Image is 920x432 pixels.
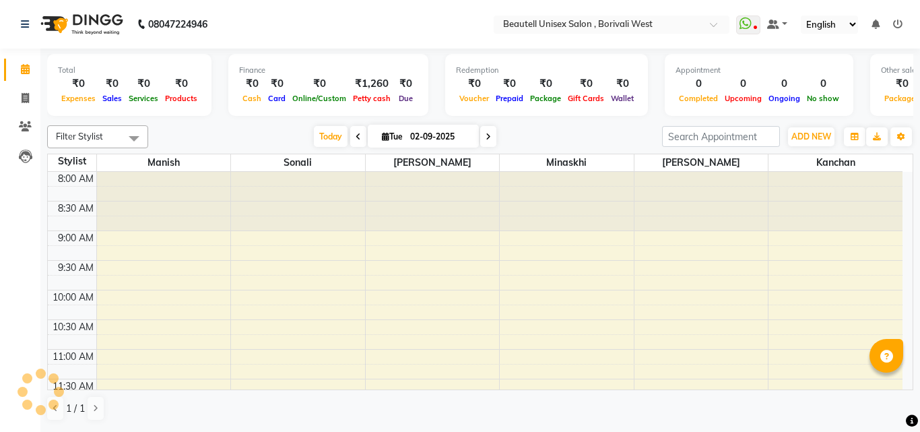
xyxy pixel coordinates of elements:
span: [PERSON_NAME] [634,154,768,171]
div: 8:00 AM [55,172,96,186]
div: ₹0 [527,76,564,92]
span: Prepaid [492,94,527,103]
span: Kanchan [768,154,902,171]
div: 0 [676,76,721,92]
div: ₹0 [125,76,162,92]
span: Completed [676,94,721,103]
div: Finance [239,65,418,76]
span: Today [314,126,348,147]
span: Upcoming [721,94,765,103]
div: 10:30 AM [50,320,96,334]
img: logo [34,5,127,43]
div: ₹0 [289,76,350,92]
div: Stylist [48,154,96,168]
span: Sales [99,94,125,103]
span: 1 / 1 [66,402,85,416]
span: Due [395,94,416,103]
span: Filter Stylist [56,131,103,142]
div: ₹0 [162,76,201,92]
div: 8:30 AM [55,202,96,216]
b: 08047224946 [148,5,207,43]
div: 9:00 AM [55,231,96,245]
input: 2025-09-02 [406,127,473,147]
input: Search Appointment [662,126,780,147]
div: ₹0 [99,76,125,92]
div: 0 [721,76,765,92]
div: 11:00 AM [50,350,96,364]
div: Redemption [456,65,637,76]
div: ₹0 [456,76,492,92]
span: Wallet [607,94,637,103]
span: Tue [379,131,406,142]
span: Products [162,94,201,103]
div: ₹0 [265,76,289,92]
button: ADD NEW [788,127,834,146]
div: ₹0 [394,76,418,92]
span: Minaskhi [500,154,634,171]
div: 11:30 AM [50,379,96,394]
span: No show [803,94,843,103]
div: ₹0 [607,76,637,92]
div: Appointment [676,65,843,76]
div: ₹0 [239,76,265,92]
span: Ongoing [765,94,803,103]
span: Cash [239,94,265,103]
div: 9:30 AM [55,261,96,275]
span: Manish [97,154,231,171]
span: Card [265,94,289,103]
span: Sonali [231,154,365,171]
div: 0 [765,76,803,92]
span: [PERSON_NAME] [366,154,500,171]
span: Services [125,94,162,103]
span: Petty cash [350,94,394,103]
div: ₹0 [564,76,607,92]
span: Voucher [456,94,492,103]
div: ₹1,260 [350,76,394,92]
div: ₹0 [58,76,99,92]
div: 0 [803,76,843,92]
span: Gift Cards [564,94,607,103]
span: Online/Custom [289,94,350,103]
div: Total [58,65,201,76]
span: Package [527,94,564,103]
div: ₹0 [492,76,527,92]
span: ADD NEW [791,131,831,142]
span: Expenses [58,94,99,103]
div: 10:00 AM [50,290,96,305]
